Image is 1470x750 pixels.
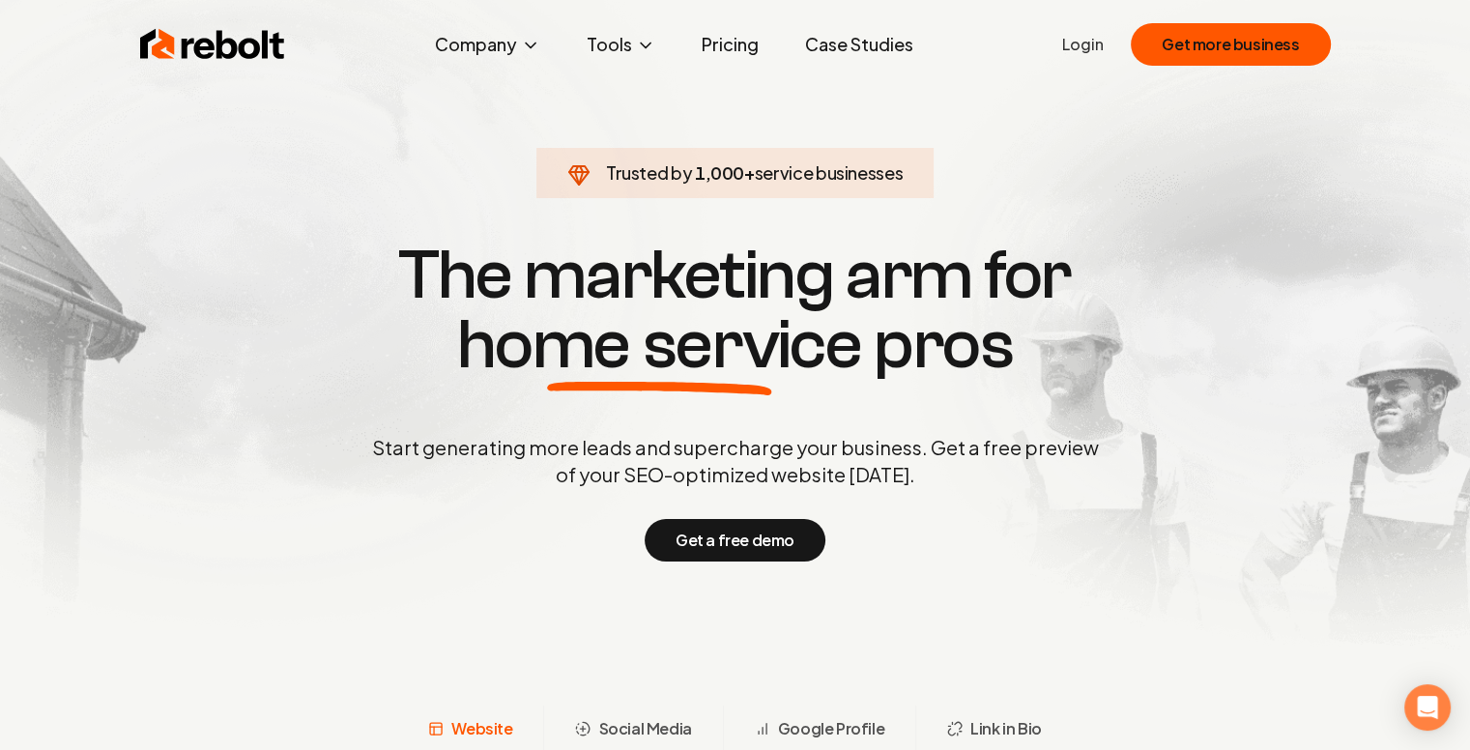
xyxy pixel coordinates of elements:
div: Open Intercom Messenger [1404,684,1451,731]
span: + [744,161,755,184]
img: Rebolt Logo [140,25,285,64]
span: Social Media [598,717,691,740]
a: Case Studies [790,25,929,64]
span: service businesses [755,161,904,184]
h1: The marketing arm for pros [272,241,1199,380]
span: Trusted by [606,161,692,184]
button: Get a free demo [645,519,825,562]
p: Start generating more leads and supercharge your business. Get a free preview of your SEO-optimiz... [368,434,1103,488]
span: Link in Bio [970,717,1042,740]
span: home service [457,310,862,380]
a: Login [1062,33,1104,56]
span: Website [451,717,512,740]
span: Google Profile [778,717,884,740]
button: Get more business [1131,23,1330,66]
button: Company [419,25,556,64]
span: 1,000 [695,159,744,187]
button: Tools [571,25,671,64]
a: Pricing [686,25,774,64]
